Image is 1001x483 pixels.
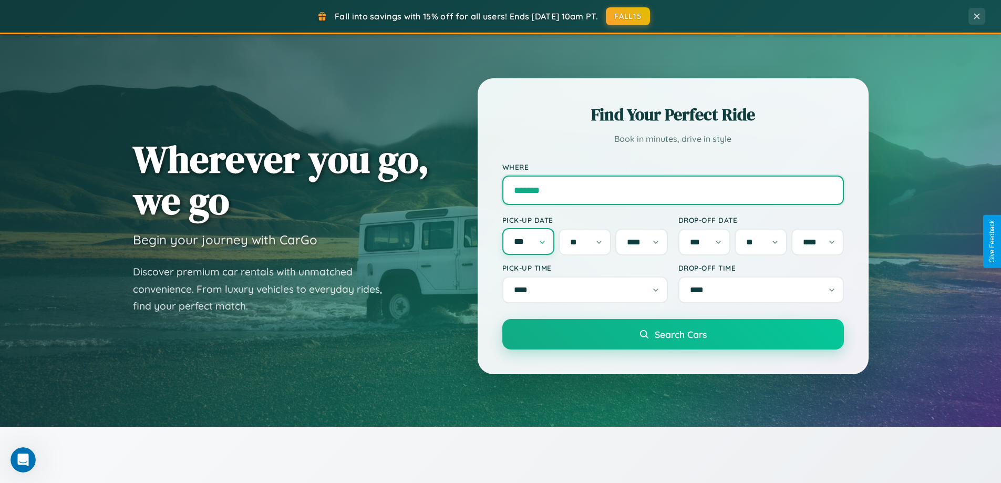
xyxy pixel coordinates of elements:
[606,7,650,25] button: FALL15
[502,263,668,272] label: Pick-up Time
[502,162,844,171] label: Where
[678,263,844,272] label: Drop-off Time
[133,232,317,248] h3: Begin your journey with CarGo
[988,220,996,263] div: Give Feedback
[502,103,844,126] h2: Find Your Perfect Ride
[502,215,668,224] label: Pick-up Date
[655,328,707,340] span: Search Cars
[133,263,396,315] p: Discover premium car rentals with unmatched convenience. From luxury vehicles to everyday rides, ...
[678,215,844,224] label: Drop-off Date
[502,131,844,147] p: Book in minutes, drive in style
[335,11,598,22] span: Fall into savings with 15% off for all users! Ends [DATE] 10am PT.
[502,319,844,350] button: Search Cars
[11,447,36,472] iframe: Intercom live chat
[133,138,429,221] h1: Wherever you go, we go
